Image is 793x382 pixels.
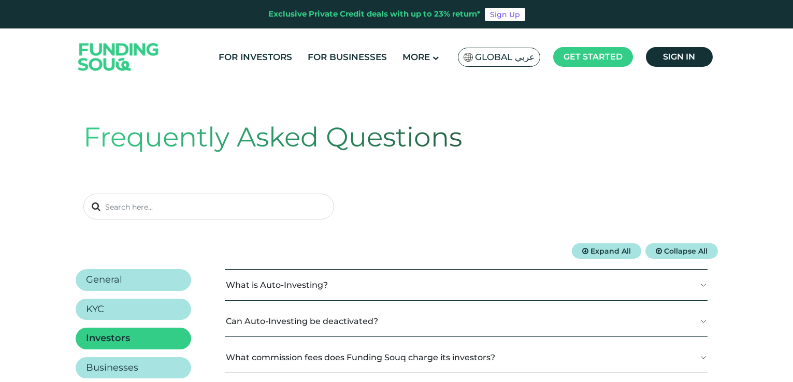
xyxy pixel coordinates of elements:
[305,49,390,66] a: For Businesses
[216,49,295,66] a: For Investors
[76,357,191,379] a: Businesses
[86,362,138,374] h2: Businesses
[83,194,334,219] input: Search here...
[663,52,695,62] span: Sign in
[83,117,710,157] div: Frequently Asked Questions
[76,299,191,320] a: KYC
[590,246,631,256] span: Expand All
[76,269,191,291] a: General
[475,51,535,63] span: Global عربي
[402,52,430,62] span: More
[68,31,169,83] img: Logo
[225,342,707,373] button: What commission fees does Funding Souq charge its investors?
[646,47,713,67] a: Sign in
[76,328,191,349] a: Investors
[645,243,718,259] button: Collapse All
[86,304,104,315] h2: KYC
[225,306,707,336] button: Can Auto-Investing be deactivated?
[664,246,708,256] span: Collapse All
[464,53,473,62] img: SA Flag
[225,270,707,300] button: What is Auto-Investing?
[268,8,481,20] div: Exclusive Private Credit deals with up to 23% return*
[86,333,130,344] h2: Investors
[572,243,641,259] button: Expand All
[86,274,122,286] h2: General
[564,52,623,62] span: Get started
[485,8,525,21] a: Sign Up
